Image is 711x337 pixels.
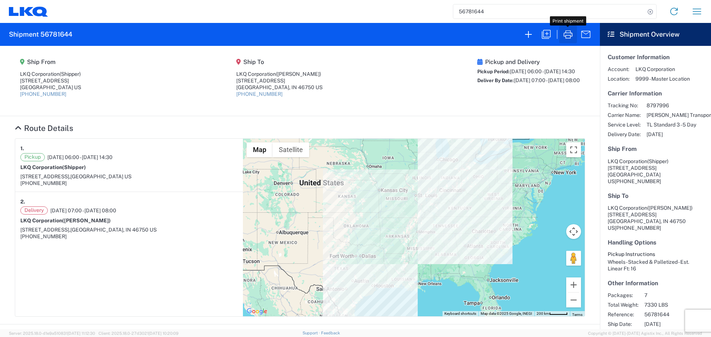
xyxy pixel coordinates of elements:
a: Hide Details [15,124,73,133]
address: [GEOGRAPHIC_DATA], IN 46750 US [608,205,703,231]
span: Delivery [20,206,48,215]
h5: Carrier Information [608,90,703,97]
h5: Customer Information [608,54,703,61]
div: [STREET_ADDRESS] [20,77,81,84]
h5: Other Information [608,280,703,287]
span: [DATE] 06:00 - [DATE] 14:30 [510,68,575,74]
span: (Shipper) [60,71,81,77]
span: [GEOGRAPHIC_DATA], IN 46750 US [70,227,157,233]
span: [DATE] 07:00 - [DATE] 08:00 [514,77,580,83]
span: Account: [608,66,630,73]
button: Show street map [247,142,273,157]
span: Map data ©2025 Google, INEGI [481,311,532,316]
span: Total Weight: [608,301,638,308]
span: [DATE] 10:20:09 [148,331,178,336]
h5: Ship From [20,58,81,65]
h5: Pickup and Delivery [477,58,580,65]
button: Zoom out [566,293,581,307]
button: Zoom in [566,277,581,292]
strong: LKQ Corporation [20,164,86,170]
span: 200 km [537,311,549,316]
h5: Ship To [236,58,323,65]
div: Wheels - Stacked & Palletized - Est. Linear Ft: 16 [608,259,703,272]
span: Reference: [608,311,638,318]
span: Client: 2025.18.0-27d3021 [99,331,178,336]
span: Service Level: [608,121,641,128]
address: [GEOGRAPHIC_DATA] US [608,158,703,185]
span: (Shipper) [62,164,86,170]
span: Location: [608,75,630,82]
h6: Pickup Instructions [608,251,703,257]
span: 7330 LBS [644,301,708,308]
div: LKQ Corporation [20,71,81,77]
span: Delivery Date: [608,131,641,138]
span: Copyright © [DATE]-[DATE] Agistix Inc., All Rights Reserved [588,330,702,337]
span: [GEOGRAPHIC_DATA] US [70,173,131,179]
img: Google [245,307,269,316]
a: Open this area in Google Maps (opens a new window) [245,307,269,316]
span: 9999 - Master Location [635,75,690,82]
strong: LKQ Corporation [20,218,111,223]
h5: Handling Options [608,239,703,246]
span: 7 [644,292,708,299]
header: Shipment Overview [600,23,711,46]
div: [GEOGRAPHIC_DATA], IN 46750 US [236,84,323,91]
span: [STREET_ADDRESS], [20,173,70,179]
button: Show satellite imagery [273,142,309,157]
a: [PHONE_NUMBER] [236,91,283,97]
span: ([PERSON_NAME]) [276,71,321,77]
a: Terms [572,313,583,317]
strong: 2. [20,197,25,206]
span: Tracking No: [608,102,641,109]
span: Packages: [608,292,638,299]
span: Deliver By Date: [477,78,514,83]
span: 56781644 [644,311,708,318]
button: Drag Pegman onto the map to open Street View [566,251,581,266]
span: LKQ Corporation [STREET_ADDRESS] [608,205,692,218]
span: Server: 2025.18.0-d1e9a510831 [9,331,95,336]
button: Map Scale: 200 km per 46 pixels [534,311,570,316]
a: [PHONE_NUMBER] [20,91,66,97]
span: ([PERSON_NAME]) [647,205,692,211]
strong: 1. [20,144,24,153]
span: [DATE] 07:00 - [DATE] 08:00 [50,207,116,214]
span: Pickup [20,153,45,161]
div: LKQ Corporation [236,71,323,77]
span: (Shipper) [647,158,668,164]
a: Feedback [321,331,340,335]
span: [DATE] 11:12:30 [67,331,95,336]
span: [PHONE_NUMBER] [615,225,661,231]
span: [STREET_ADDRESS] [608,165,657,171]
span: Pickup Period: [477,69,510,74]
h5: Ship From [608,145,703,152]
span: [DATE] 06:00 - [DATE] 14:30 [47,154,113,161]
span: [STREET_ADDRESS], [20,227,70,233]
span: [DATE] [644,321,708,327]
span: LKQ Corporation [608,158,647,164]
h2: Shipment 56781644 [9,30,72,39]
span: ([PERSON_NAME]) [62,218,111,223]
span: Ship Date: [608,321,638,327]
button: Map camera controls [566,224,581,239]
button: Toggle fullscreen view [566,142,581,157]
span: LKQ Corporation [635,66,690,73]
div: [PHONE_NUMBER] [20,180,238,186]
div: [GEOGRAPHIC_DATA] US [20,84,81,91]
span: [PHONE_NUMBER] [615,178,661,184]
input: Shipment, tracking or reference number [453,4,645,18]
a: Support [303,331,321,335]
div: [STREET_ADDRESS] [236,77,323,84]
span: Carrier Name: [608,112,641,118]
h5: Ship To [608,192,703,199]
button: Keyboard shortcuts [444,311,476,316]
div: [PHONE_NUMBER] [20,233,238,240]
